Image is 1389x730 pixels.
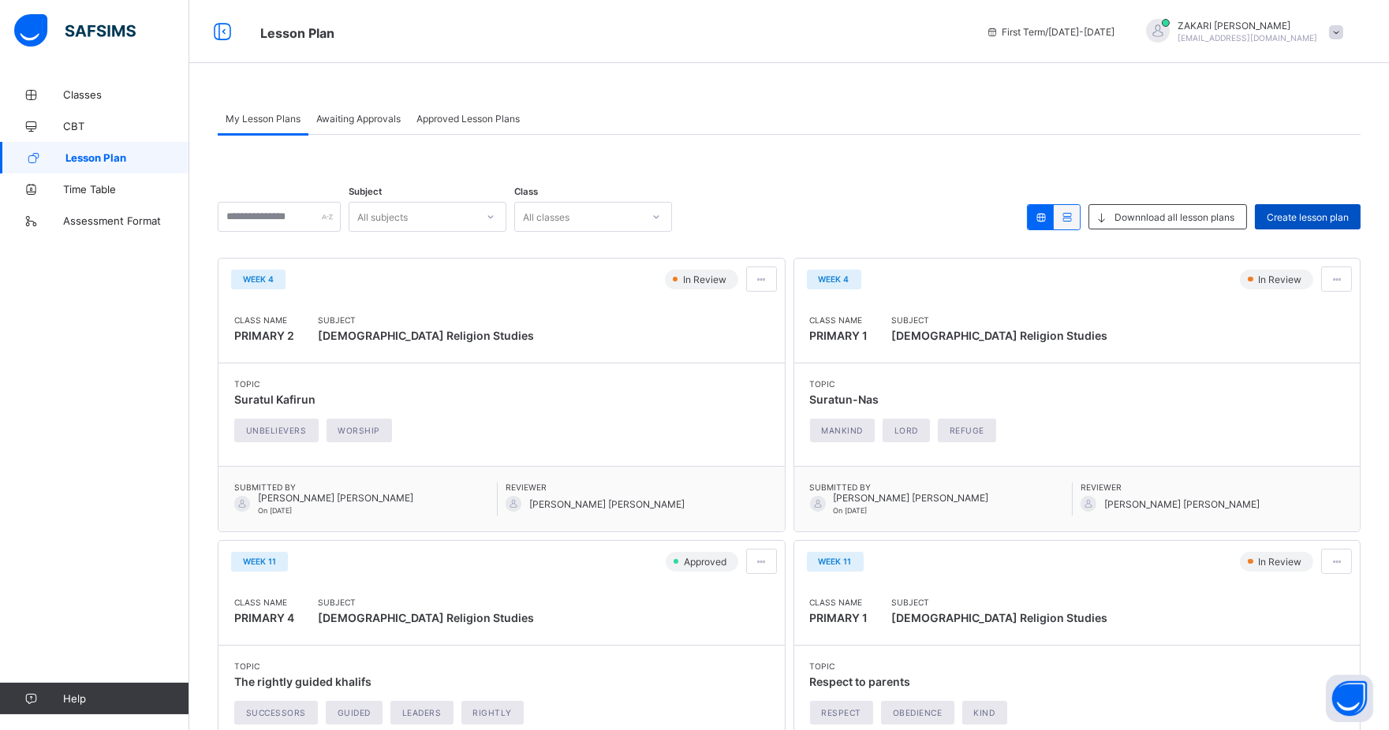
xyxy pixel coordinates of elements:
span: Reviewer [506,482,769,492]
span: Topic [234,661,532,671]
span: obedience [893,708,943,717]
img: safsims [14,14,136,47]
span: In Review [1256,556,1306,568]
div: All classes [523,202,569,232]
span: Subject [892,315,1108,325]
span: Suratun-Nas [810,393,879,406]
span: Week 4 [243,274,274,284]
span: In Review [1256,274,1306,285]
span: PRIMARY 4 [234,611,294,624]
span: Downnload all lesson plans [1115,211,1234,223]
span: [EMAIL_ADDRESS][DOMAIN_NAME] [1178,33,1317,43]
span: Assessment Format [63,214,189,227]
span: Successors [246,708,306,717]
span: Create lesson plan [1267,211,1349,223]
span: [DEMOGRAPHIC_DATA] Religion Studies [318,325,534,347]
span: Subject [318,598,534,607]
span: worship [338,426,381,435]
span: ZAKARI [PERSON_NAME] [1178,20,1317,32]
span: unbelievers [246,426,307,435]
span: Approved [682,556,731,568]
span: WEEK 11 [243,557,276,566]
span: Classes [63,88,189,101]
span: Class Name [234,315,294,325]
span: [PERSON_NAME] [PERSON_NAME] [529,498,685,510]
button: Open asap [1326,675,1373,722]
span: guided [338,708,371,717]
span: [DEMOGRAPHIC_DATA] Religion Studies [892,607,1108,629]
span: Class Name [810,315,868,325]
span: [DEMOGRAPHIC_DATA] Religion Studies [318,607,534,629]
span: Class Name [810,598,868,607]
span: Lesson Plan [65,151,189,164]
span: Topic [810,379,1005,389]
span: The rightly guided khalifs [234,675,372,688]
span: kind [974,708,995,717]
span: Class [514,186,538,197]
span: Submitted By [234,482,497,492]
span: WEEK 11 [819,557,852,566]
span: [PERSON_NAME] [PERSON_NAME] [834,492,989,504]
span: Topic [234,379,400,389]
span: Time Table [63,183,189,196]
span: Week 4 [819,274,849,284]
div: ZAKARIAHMED [1130,19,1351,45]
span: Lesson Plan [260,25,334,41]
span: PRIMARY 1 [810,329,868,342]
span: Subject [318,315,534,325]
span: Mankind [822,426,864,435]
span: CBT [63,120,189,132]
span: My Lesson Plans [226,113,301,125]
span: PRIMARY 1 [810,611,868,624]
span: refuge [950,426,984,435]
span: respect [822,708,862,717]
span: Suratul Kafirun [234,393,316,406]
span: session/term information [986,26,1115,38]
span: Approved Lesson Plans [416,113,520,125]
div: All subjects [357,202,408,232]
span: In Review [681,274,731,285]
span: leaders [402,708,442,717]
span: [PERSON_NAME] [PERSON_NAME] [1104,498,1260,510]
span: Class Name [234,598,294,607]
span: [PERSON_NAME] [PERSON_NAME] [258,492,413,504]
span: [DEMOGRAPHIC_DATA] Religion Studies [892,325,1108,347]
span: lord [894,426,918,435]
span: Awaiting Approvals [316,113,401,125]
span: Subject [349,186,382,197]
span: On [DATE] [258,506,292,515]
span: Topic [810,661,1015,671]
span: Subject [892,598,1108,607]
span: Help [63,692,189,705]
span: Reviewer [1081,482,1344,492]
span: rightly [473,708,513,717]
span: On [DATE] [834,506,868,515]
span: PRIMARY 2 [234,329,294,342]
span: Submitted By [810,482,1073,492]
span: Respect to parents [810,675,911,688]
